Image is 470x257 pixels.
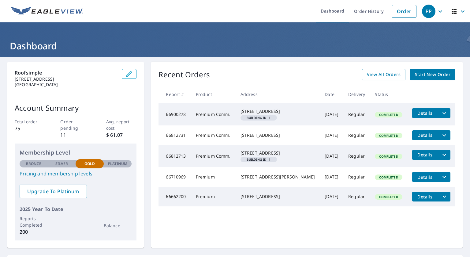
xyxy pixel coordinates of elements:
p: 2025 Year To Date [20,205,132,213]
p: Account Summary [15,102,136,113]
span: Completed [375,175,401,179]
button: detailsBtn-66710969 [412,172,438,182]
span: 1 [243,116,274,119]
td: [DATE] [320,103,343,125]
a: View All Orders [362,69,405,80]
td: Regular [343,187,370,206]
span: Start New Order [415,71,450,79]
p: Silver [55,161,68,167]
button: filesDropdownBtn-66662200 [438,192,450,201]
a: Pricing and membership levels [20,170,132,177]
th: Status [370,85,407,103]
span: View All Orders [367,71,401,79]
button: detailsBtn-66812713 [412,150,438,160]
td: 66662200 [159,187,191,206]
p: 200 [20,228,48,236]
p: Order pending [60,118,91,131]
em: Building ID [247,158,267,161]
img: EV Logo [11,7,83,16]
td: [DATE] [320,167,343,187]
p: Avg. report cost [106,118,137,131]
p: Membership Level [20,148,132,157]
td: Regular [343,145,370,167]
span: Details [416,152,434,158]
th: Address [236,85,320,103]
p: 75 [15,125,45,132]
td: 66900278 [159,103,191,125]
td: Regular [343,167,370,187]
td: 66812713 [159,145,191,167]
span: Details [416,174,434,180]
div: [STREET_ADDRESS] [241,194,315,200]
p: Roofsimple [15,69,117,76]
td: Premium [191,187,236,206]
em: Building ID [247,116,267,119]
span: Details [416,194,434,200]
td: [DATE] [320,187,343,206]
button: detailsBtn-66662200 [412,192,438,201]
td: 66710969 [159,167,191,187]
p: Reports Completed [20,215,48,228]
div: [STREET_ADDRESS] [241,108,315,114]
button: filesDropdownBtn-66900278 [438,108,450,118]
div: [STREET_ADDRESS] [241,132,315,138]
td: Premium Comm. [191,145,236,167]
span: Completed [375,113,401,117]
h1: Dashboard [7,40,463,52]
button: filesDropdownBtn-66812731 [438,130,450,140]
th: Delivery [343,85,370,103]
td: Regular [343,125,370,145]
button: filesDropdownBtn-66812713 [438,150,450,160]
p: $ 61.07 [106,131,137,139]
p: Platinum [108,161,127,167]
p: Gold [84,161,95,167]
td: Premium Comm. [191,103,236,125]
span: Details [416,110,434,116]
td: Premium Comm. [191,125,236,145]
p: Balance [104,222,132,229]
p: Recent Orders [159,69,210,80]
td: 66812731 [159,125,191,145]
td: Premium [191,167,236,187]
div: PP [422,5,435,18]
button: detailsBtn-66812731 [412,130,438,140]
p: 11 [60,131,91,139]
span: Completed [375,133,401,138]
a: Start New Order [410,69,455,80]
div: [STREET_ADDRESS] [241,150,315,156]
span: Details [416,132,434,138]
p: [STREET_ADDRESS] [15,76,117,82]
div: [STREET_ADDRESS][PERSON_NAME] [241,174,315,180]
button: detailsBtn-66900278 [412,108,438,118]
p: [GEOGRAPHIC_DATA] [15,82,117,87]
p: Bronze [26,161,41,167]
td: Regular [343,103,370,125]
td: [DATE] [320,145,343,167]
th: Product [191,85,236,103]
span: Completed [375,154,401,159]
span: Upgrade To Platinum [24,188,82,195]
a: Upgrade To Platinum [20,185,87,198]
a: Order [392,5,416,18]
button: filesDropdownBtn-66710969 [438,172,450,182]
th: Date [320,85,343,103]
th: Report # [159,85,191,103]
span: Completed [375,195,401,199]
span: 1 [243,158,274,161]
td: [DATE] [320,125,343,145]
p: Total order [15,118,45,125]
